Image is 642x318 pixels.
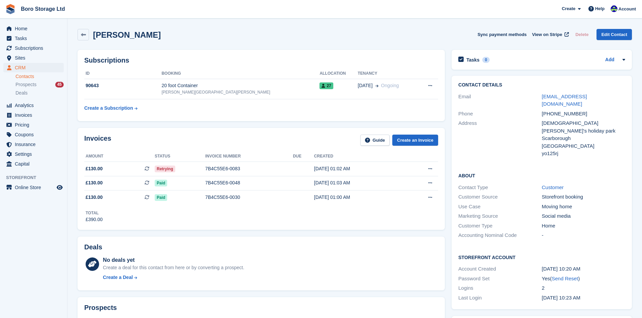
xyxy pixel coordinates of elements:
[360,135,390,146] a: Guide
[478,29,527,40] button: Sync payment methods
[86,194,103,201] span: £130.00
[5,4,16,14] img: stora-icon-8386f47178a22dfd0bd8f6a31ec36ba5ce8667c1dd55bd0f319d3a0aa187defe.svg
[103,274,244,281] a: Create a Deal
[3,159,64,169] a: menu
[205,194,293,201] div: 7B4C55E6-0030
[84,304,117,312] h2: Prospects
[155,194,167,201] span: Paid
[56,183,64,191] a: Preview store
[103,274,133,281] div: Create a Deal
[542,142,625,150] div: [GEOGRAPHIC_DATA]
[205,151,293,162] th: Invoice number
[205,179,293,186] div: 7B4C55E6-0048
[542,275,625,283] div: Yes
[542,110,625,118] div: [PHONE_NUMBER]
[605,56,614,64] a: Add
[542,135,625,142] div: Scarborough
[6,174,67,181] span: Storefront
[3,63,64,72] a: menu
[16,90,28,96] span: Deals
[15,140,55,149] span: Insurance
[458,93,542,108] div: Email
[161,68,319,79] th: Booking
[542,193,625,201] div: Storefront booking
[16,81,64,88] a: Prospects 45
[458,284,542,292] div: Logins
[15,24,55,33] span: Home
[618,6,636,12] span: Account
[15,130,55,139] span: Coupons
[542,284,625,292] div: 2
[314,151,403,162] th: Created
[458,119,542,157] div: Address
[392,135,438,146] a: Create an Invoice
[458,294,542,302] div: Last Login
[84,82,161,89] div: 90643
[155,166,175,172] span: Retrying
[86,216,103,223] div: £390.00
[529,29,570,40] a: View on Stripe
[466,57,480,63] h2: Tasks
[458,172,625,179] h2: About
[458,203,542,211] div: Use Case
[458,265,542,273] div: Account Created
[15,149,55,159] span: Settings
[55,82,64,87] div: 45
[15,159,55,169] span: Capital
[86,179,103,186] span: £130.00
[319,68,358,79] th: Allocation
[319,82,333,89] span: 27
[155,151,205,162] th: Status
[3,183,64,192] a: menu
[552,276,578,281] a: Send Reset
[314,179,403,186] div: [DATE] 01:03 AM
[3,24,64,33] a: menu
[358,68,418,79] th: Tenancy
[15,183,55,192] span: Online Store
[542,119,625,135] div: [DEMOGRAPHIC_DATA] [PERSON_NAME]'s holiday park
[3,149,64,159] a: menu
[15,101,55,110] span: Analytics
[84,68,161,79] th: ID
[3,53,64,63] a: menu
[458,110,542,118] div: Phone
[84,135,111,146] h2: Invoices
[458,275,542,283] div: Password Set
[458,193,542,201] div: Customer Source
[458,82,625,88] h2: Contact Details
[15,120,55,130] span: Pricing
[84,57,438,64] h2: Subscriptions
[15,43,55,53] span: Subscriptions
[15,34,55,43] span: Tasks
[3,130,64,139] a: menu
[3,110,64,120] a: menu
[84,243,102,251] h2: Deals
[16,90,64,97] a: Deals
[84,105,133,112] div: Create a Subscription
[542,295,581,301] time: 2025-06-13 09:23:35 UTC
[573,29,591,40] button: Delete
[103,256,244,264] div: No deals yet
[161,89,319,95] div: [PERSON_NAME][GEOGRAPHIC_DATA][PERSON_NAME]
[84,102,137,114] a: Create a Subscription
[542,184,564,190] a: Customer
[15,53,55,63] span: Sites
[293,151,314,162] th: Due
[15,110,55,120] span: Invoices
[18,3,68,14] a: Boro Storage Ltd
[482,57,490,63] div: 0
[205,165,293,172] div: 7B4C55E6-0083
[314,165,403,172] div: [DATE] 01:02 AM
[611,5,617,12] img: Tobie Hillier
[542,265,625,273] div: [DATE] 10:20 AM
[3,120,64,130] a: menu
[458,232,542,239] div: Accounting Nominal Code
[458,254,625,260] h2: Storefront Account
[16,81,36,88] span: Prospects
[542,203,625,211] div: Moving home
[562,5,575,12] span: Create
[595,5,605,12] span: Help
[84,151,155,162] th: Amount
[550,276,580,281] span: ( )
[542,222,625,230] div: Home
